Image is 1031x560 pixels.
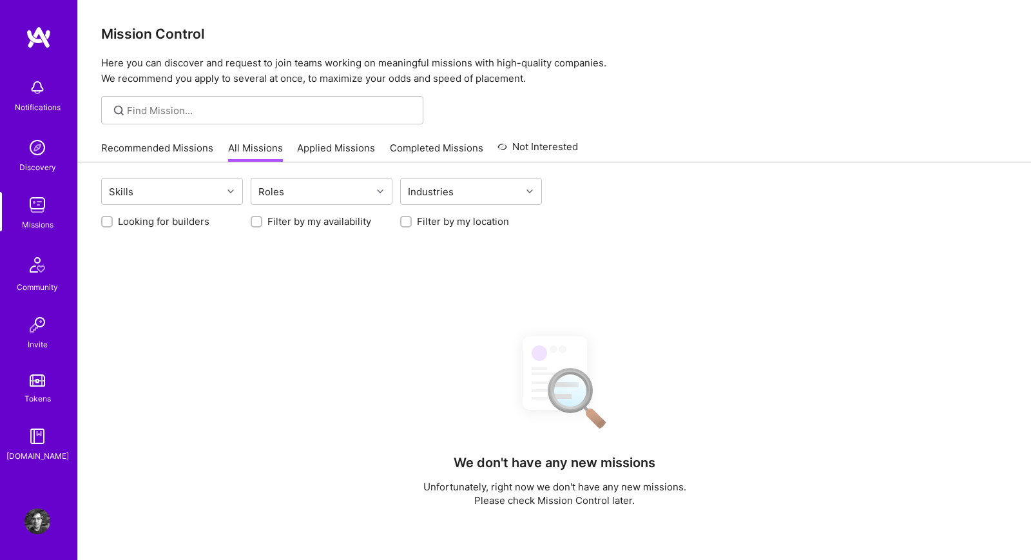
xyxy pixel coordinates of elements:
p: Please check Mission Control later. [423,494,686,507]
div: Invite [28,338,48,351]
i: icon Chevron [526,188,533,195]
img: Community [22,249,53,280]
h3: Mission Control [101,26,1008,42]
input: Find Mission... [127,104,414,117]
a: Completed Missions [390,141,483,162]
a: All Missions [228,141,283,162]
img: logo [26,26,52,49]
img: Invite [24,312,50,338]
img: discovery [24,135,50,160]
div: [DOMAIN_NAME] [6,449,69,463]
img: tokens [30,374,45,387]
div: Skills [106,182,137,201]
a: Applied Missions [297,141,375,162]
div: Notifications [15,101,61,114]
img: No Results [500,325,610,438]
a: Recommended Missions [101,141,213,162]
i: icon SearchGrey [111,103,126,118]
label: Looking for builders [118,215,209,228]
label: Filter by my availability [267,215,371,228]
p: Here you can discover and request to join teams working on meaningful missions with high-quality ... [101,55,1008,86]
label: Filter by my location [417,215,509,228]
div: Missions [22,218,53,231]
i: icon Chevron [377,188,383,195]
div: Industries [405,182,457,201]
p: Unfortunately, right now we don't have any new missions. [423,480,686,494]
img: bell [24,75,50,101]
div: Roles [255,182,287,201]
div: Community [17,280,58,294]
img: teamwork [24,192,50,218]
div: Tokens [24,392,51,405]
a: User Avatar [21,508,53,534]
i: icon Chevron [227,188,234,195]
img: User Avatar [24,508,50,534]
h4: We don't have any new missions [454,455,655,470]
img: guide book [24,423,50,449]
a: Not Interested [497,139,578,162]
div: Discovery [19,160,56,174]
